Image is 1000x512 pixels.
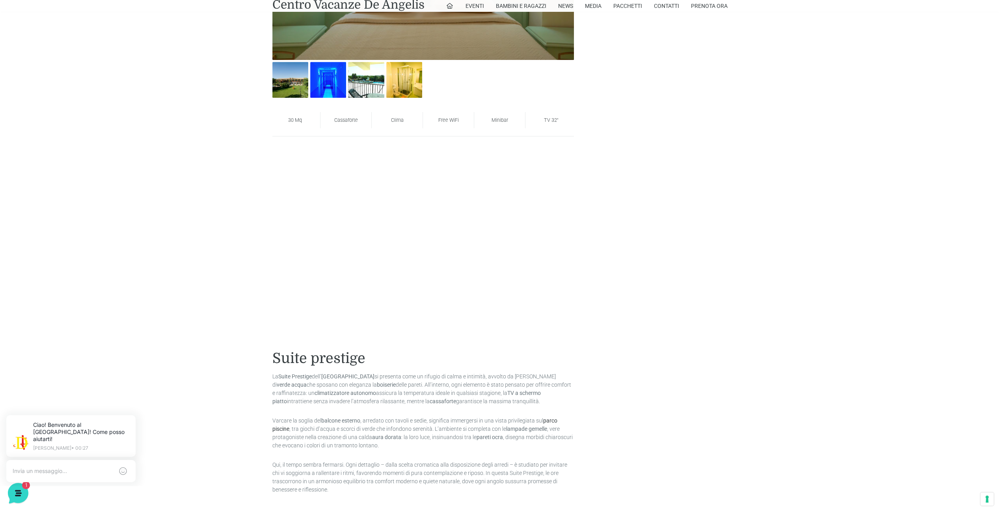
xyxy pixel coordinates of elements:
img: light [17,29,33,45]
span: Trova una risposta [13,131,61,137]
h1: Suite prestige [272,350,574,367]
p: Varcare la soglia del , arredato con tavoli e sedie, significa immergersi in una vista privilegia... [272,417,574,450]
span: Free WiFi [438,117,459,123]
p: [PERSON_NAME] • 00:27 [38,40,134,45]
strong: balcone esterno [321,417,360,424]
strong: verde acqua [277,382,307,388]
p: La nostra missione è rendere la tua esperienza straordinaria! [6,35,132,50]
button: Aiuto [103,253,151,271]
span: Inizia una conversazione [51,104,116,110]
strong: Suite Prestige [278,373,312,380]
a: [DEMOGRAPHIC_DATA] tutto [70,63,145,69]
button: 1Messaggi [55,253,103,271]
strong: boiserie [377,382,396,388]
span: 1 [137,85,145,93]
input: Cerca un articolo... [18,148,129,156]
strong: cassaforte [430,398,456,404]
p: Home [24,264,37,271]
span: TV 32" [544,117,559,123]
span: Cassaforte [334,117,358,123]
p: Ciao! Benvenuto al [GEOGRAPHIC_DATA]! Come posso aiutarti! [38,16,134,37]
strong: climatizzatore autonomo [315,390,376,396]
span: 1 [79,252,84,258]
p: [DATE] [130,76,145,83]
a: [PERSON_NAME]Ciao! Benvenuto al [GEOGRAPHIC_DATA]! Come posso aiutarti![DATE]1 [9,73,148,96]
span: Clima [391,117,404,123]
span: 30 Mq [288,117,302,123]
p: Messaggi [68,264,89,271]
span: Minibar [492,117,508,123]
button: Home [6,253,55,271]
strong: [GEOGRAPHIC_DATA] [321,373,374,380]
button: Le tue preferenze relative al consenso per le tecnologie di tracciamento [980,492,994,506]
h2: Ciao da De Angelis Resort 👋 [6,6,132,32]
img: light [13,76,28,92]
p: Ciao! Benvenuto al [GEOGRAPHIC_DATA]! Come posso aiutarti! [33,85,125,93]
p: Aiuto [121,264,133,271]
span: Le tue conversazioni [13,63,67,69]
strong: lampade gemelle [506,426,547,432]
span: [PERSON_NAME] [33,76,125,84]
a: Apri Centro Assistenza [84,131,145,137]
button: Inizia una conversazione [13,99,145,115]
strong: pareti ocra [477,434,503,440]
p: Qui, il tempo sembra fermarsi. Ogni dettaglio – dalla scelta cromatica alla disposizione degli ar... [272,461,574,494]
iframe: Customerly Messenger Launcher [6,481,30,505]
strong: aura dorata [372,434,401,440]
p: La dell’ si presenta come un rifugio di calma e intimità, avvolto da [PERSON_NAME] di che sposano... [272,372,574,406]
